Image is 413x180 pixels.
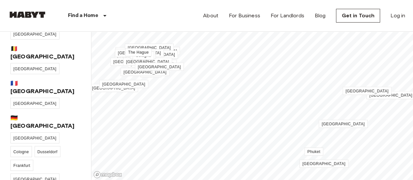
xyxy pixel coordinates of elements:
span: The Hague [128,50,149,55]
div: Map marker [319,121,368,128]
a: [GEOGRAPHIC_DATA] [10,132,59,143]
a: [GEOGRAPHIC_DATA] [120,68,169,76]
span: [GEOGRAPHIC_DATA] [369,93,412,98]
a: [GEOGRAPHIC_DATA] [110,58,159,66]
a: [GEOGRAPHIC_DATA] [319,120,368,128]
div: Map marker [125,49,152,56]
a: Blog [315,12,326,20]
a: [GEOGRAPHIC_DATA] [125,44,174,52]
span: [GEOGRAPHIC_DATA] [128,46,171,50]
span: [GEOGRAPHIC_DATA] [13,67,56,71]
span: 🇫🇷 [GEOGRAPHIC_DATA] [10,79,81,95]
span: [GEOGRAPHIC_DATA] [113,60,156,64]
div: Map marker [135,64,184,71]
a: Frankfurt [10,160,33,171]
a: Dusseldorf [35,146,60,157]
span: [GEOGRAPHIC_DATA] [102,82,145,87]
a: [GEOGRAPHIC_DATA] [115,49,164,57]
a: [GEOGRAPHIC_DATA] [342,87,391,95]
div: Map marker [304,149,323,155]
div: Map marker [110,59,159,66]
a: [GEOGRAPHIC_DATA] [115,47,164,56]
span: [GEOGRAPHIC_DATA] [131,62,174,66]
span: [GEOGRAPHIC_DATA] [345,89,389,93]
a: Get in Touch [336,9,380,23]
a: Log in [390,12,405,20]
p: Find a Home [68,12,98,20]
span: [GEOGRAPHIC_DATA] [118,51,161,56]
span: [GEOGRAPHIC_DATA] [13,101,56,106]
div: Map marker [342,88,391,95]
span: [GEOGRAPHIC_DATA] [126,60,169,64]
a: Cologne [133,52,154,60]
a: [GEOGRAPHIC_DATA] [99,80,148,88]
span: 🇧🇪 [GEOGRAPHIC_DATA] [10,45,81,60]
div: Map marker [99,81,148,88]
div: Map marker [125,45,174,52]
span: [GEOGRAPHIC_DATA] [322,122,365,126]
span: Cologne [13,150,29,154]
div: Map marker [128,61,177,68]
div: Map marker [133,53,154,59]
a: About [203,12,218,20]
span: Dusseldorf [38,150,57,154]
a: For Business [229,12,260,20]
span: [GEOGRAPHIC_DATA] [302,162,345,166]
a: [GEOGRAPHIC_DATA] [10,63,59,74]
div: Map marker [140,70,161,77]
a: For Landlords [271,12,304,20]
div: Map marker [114,53,163,60]
span: [GEOGRAPHIC_DATA] [13,32,56,37]
div: Map marker [89,85,138,92]
div: Map marker [130,52,156,59]
a: [GEOGRAPHIC_DATA] [299,160,348,168]
a: [GEOGRAPHIC_DATA] [123,58,172,66]
div: Map marker [123,59,172,66]
span: [GEOGRAPHIC_DATA] [13,136,56,140]
a: Phuket [304,148,323,156]
a: [GEOGRAPHIC_DATA] [114,52,163,60]
div: Map marker [115,48,164,55]
div: Map marker [120,69,169,76]
a: [GEOGRAPHIC_DATA] [10,28,59,40]
span: [GEOGRAPHIC_DATA] [123,70,167,74]
a: The Hague [125,48,152,57]
div: Map marker [299,161,348,168]
div: Map marker [115,50,164,57]
span: [GEOGRAPHIC_DATA] [92,86,135,90]
span: [GEOGRAPHIC_DATA] [138,65,181,69]
a: Cologne [10,146,32,157]
span: [GEOGRAPHIC_DATA] [132,53,175,57]
span: 🇩🇪 [GEOGRAPHIC_DATA] [10,114,81,130]
img: Habyt [8,11,47,18]
span: Phuket [307,150,320,154]
span: [GEOGRAPHIC_DATA] [134,49,177,54]
a: [GEOGRAPHIC_DATA] [135,63,184,71]
a: Mapbox logo [93,171,122,178]
a: [GEOGRAPHIC_DATA] [10,98,59,109]
span: Frankfurt [13,163,30,168]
